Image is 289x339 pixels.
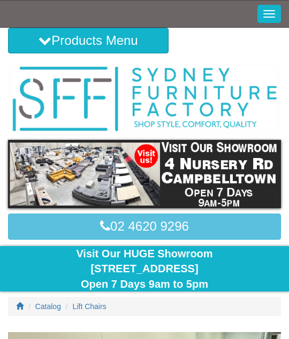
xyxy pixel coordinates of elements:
div: Visit Our HUGE Showroom [STREET_ADDRESS] Open 7 Days 9am to 5pm [8,246,281,292]
a: Catalog [35,302,61,311]
a: 02 4620 9296 [8,214,281,239]
a: Lift Chairs [73,302,107,311]
img: showroom.gif [8,140,281,208]
img: Sydney Furniture Factory [8,64,281,135]
button: Products Menu [8,28,169,53]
